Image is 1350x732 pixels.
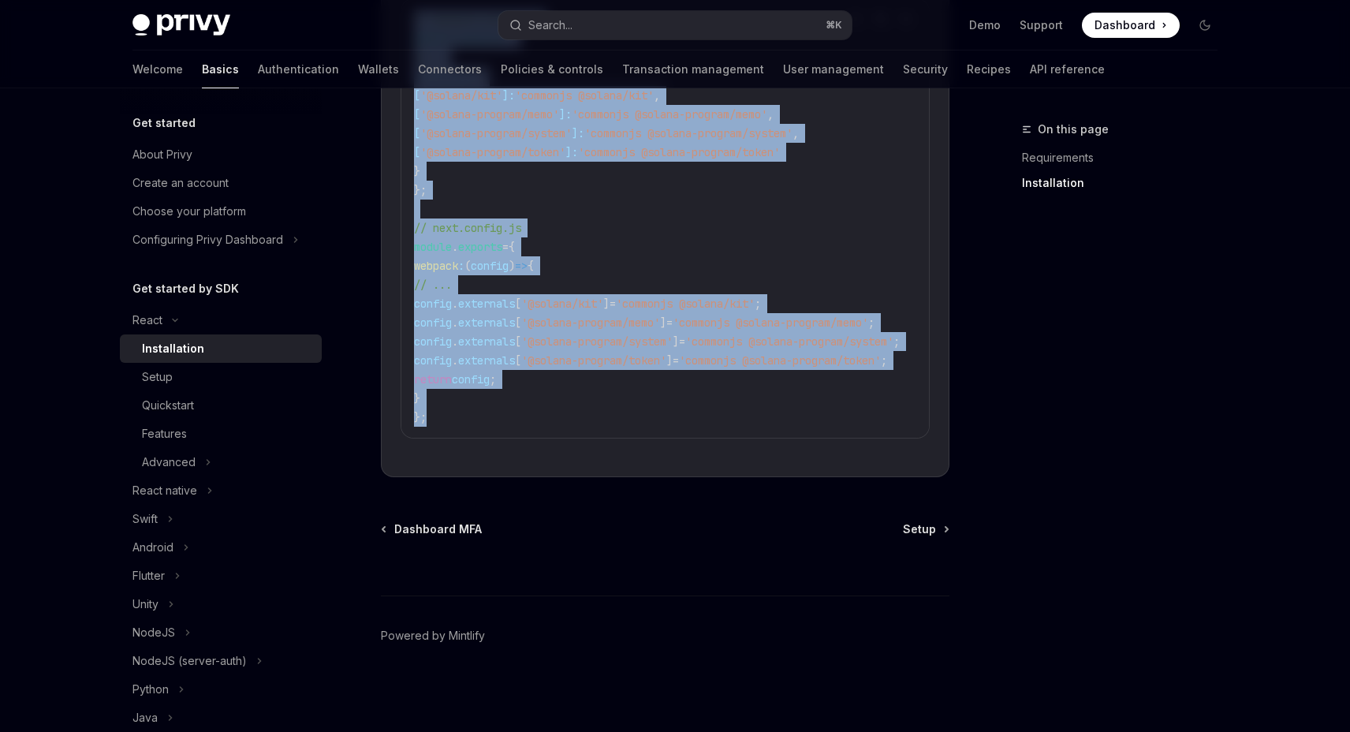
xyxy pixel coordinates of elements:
[903,521,936,537] span: Setup
[1030,50,1105,88] a: API reference
[792,126,799,140] span: ,
[903,521,948,537] a: Setup
[969,17,1001,33] a: Demo
[452,353,458,368] span: .
[666,316,673,330] span: =
[515,297,521,311] span: [
[490,372,496,387] span: ;
[120,334,322,363] a: Installation
[420,107,559,121] span: '@solana-program/memo'
[1022,170,1230,196] a: Installation
[132,14,230,36] img: dark logo
[414,259,458,273] span: webpack
[498,11,852,39] button: Search...⌘K
[414,88,420,103] span: [
[414,334,452,349] span: config
[132,311,162,330] div: React
[521,316,660,330] span: '@solana-program/memo'
[783,50,884,88] a: User management
[414,221,521,235] span: // next.config.js
[755,297,761,311] span: ;
[414,297,452,311] span: config
[521,353,666,368] span: '@solana-program/token'
[414,410,427,424] span: };
[868,316,875,330] span: ;
[903,50,948,88] a: Security
[132,481,197,500] div: React native
[132,538,173,557] div: Android
[673,334,679,349] span: ]
[610,297,616,311] span: =
[679,334,685,349] span: =
[142,424,187,443] div: Features
[414,164,420,178] span: }
[1020,17,1063,33] a: Support
[120,363,322,391] a: Setup
[1082,13,1180,38] a: Dashboard
[826,19,842,32] span: ⌘ K
[458,353,515,368] span: externals
[622,50,764,88] a: Transaction management
[132,510,158,528] div: Swift
[1095,17,1155,33] span: Dashboard
[515,316,521,330] span: [
[394,521,482,537] span: Dashboard MFA
[132,680,169,699] div: Python
[881,353,887,368] span: ;
[452,297,458,311] span: .
[515,259,528,273] span: =>
[414,353,452,368] span: config
[452,334,458,349] span: .
[142,453,196,472] div: Advanced
[132,230,283,249] div: Configuring Privy Dashboard
[414,372,452,387] span: return
[673,316,868,330] span: 'commonjs @solana-program/memo'
[679,353,881,368] span: 'commonjs @solana-program/token'
[142,396,194,415] div: Quickstart
[132,708,158,727] div: Java
[572,107,767,121] span: 'commonjs @solana-program/memo'
[967,50,1011,88] a: Recipes
[464,259,471,273] span: (
[509,240,515,254] span: {
[202,50,239,88] a: Basics
[528,259,534,273] span: {
[120,420,322,448] a: Features
[471,259,509,273] span: config
[120,197,322,226] a: Choose your platform
[132,623,175,642] div: NodeJS
[521,297,603,311] span: '@solana/kit'
[559,107,572,121] span: ]:
[584,126,792,140] span: 'commonjs @solana-program/system'
[414,126,420,140] span: [
[458,240,502,254] span: exports
[132,652,247,670] div: NodeJS (server-auth)
[132,50,183,88] a: Welcome
[358,50,399,88] a: Wallets
[414,183,427,197] span: };
[120,140,322,169] a: About Privy
[132,566,165,585] div: Flutter
[420,145,565,159] span: '@solana-program/token'
[382,521,482,537] a: Dashboard MFA
[515,88,654,103] span: 'commonjs @solana/kit'
[414,107,420,121] span: [
[381,628,485,644] a: Powered by Mintlify
[501,50,603,88] a: Policies & controls
[572,126,584,140] span: ]:
[132,202,246,221] div: Choose your platform
[654,88,660,103] span: ,
[458,297,515,311] span: externals
[142,339,204,358] div: Installation
[452,316,458,330] span: .
[1022,145,1230,170] a: Requirements
[502,240,509,254] span: =
[502,88,515,103] span: ]:
[414,316,452,330] span: config
[420,126,572,140] span: '@solana-program/system'
[458,316,515,330] span: externals
[509,259,515,273] span: )
[666,353,673,368] span: ]
[414,145,420,159] span: [
[528,16,572,35] div: Search...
